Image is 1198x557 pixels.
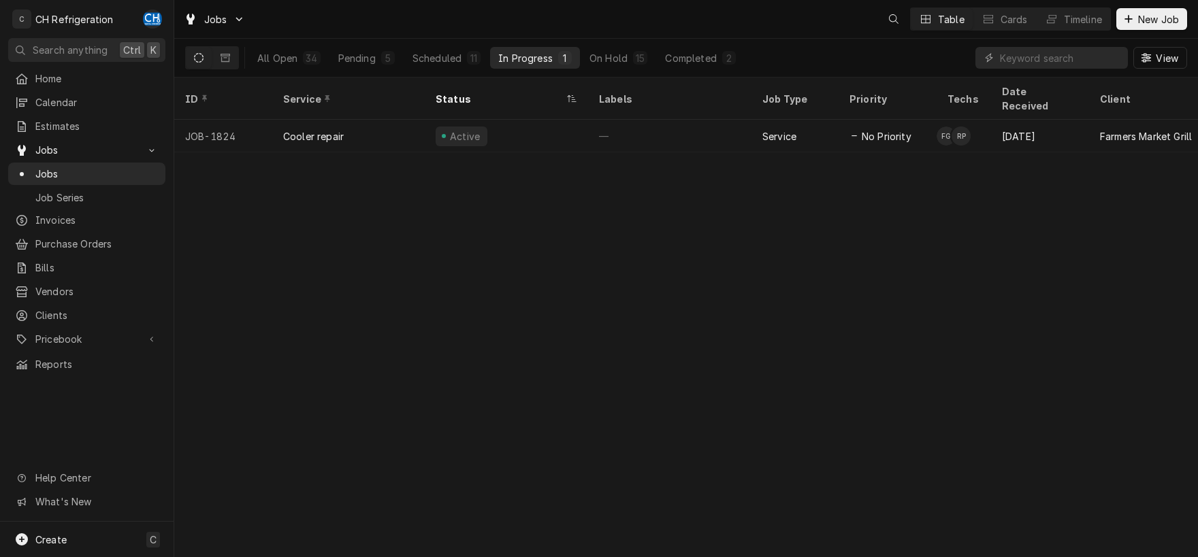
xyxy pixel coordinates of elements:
span: New Job [1135,12,1182,27]
span: No Priority [862,129,911,144]
div: Farmers Market Grill [1100,129,1192,144]
div: Completed [665,51,716,65]
div: C [12,10,31,29]
div: JOB-1824 [174,120,272,152]
span: Job Series [35,190,159,205]
div: 2 [725,51,733,65]
button: View [1133,47,1187,69]
div: Fred Gonzalez's Avatar [937,126,956,146]
div: 11 [470,51,478,65]
div: ID [185,92,259,106]
a: Home [8,67,165,90]
a: Job Series [8,186,165,209]
a: Go to Jobs [178,8,250,31]
div: Techs [948,92,980,106]
a: Calendar [8,91,165,114]
div: Date Received [1002,84,1075,113]
a: Go to Pricebook [8,328,165,350]
div: Service [762,129,796,144]
div: 1 [561,51,569,65]
span: Search anything [33,43,108,57]
span: Jobs [35,167,159,181]
div: FG [937,126,956,146]
div: CH Refrigeration [35,12,114,27]
a: Jobs [8,163,165,185]
a: Bills [8,256,165,279]
span: Reports [35,357,159,371]
div: Pending [338,51,376,65]
div: 15 [636,51,645,65]
div: All Open [257,51,297,65]
button: Search anythingCtrlK [8,38,165,62]
div: In Progress [498,51,553,65]
div: Status [436,92,564,106]
a: Clients [8,304,165,326]
span: Clients [35,308,159,322]
a: Vendors [8,280,165,303]
div: Job Type [762,92,828,106]
div: Labels [599,92,741,106]
div: Table [938,12,965,27]
div: [DATE] [991,120,1089,152]
span: Jobs [204,12,227,27]
span: Jobs [35,143,138,157]
div: CH [143,10,162,29]
div: Active [448,129,482,144]
a: Go to Help Center [8,467,165,489]
div: 5 [384,51,392,65]
span: Calendar [35,95,159,109]
span: Create [35,534,67,545]
span: Bills [35,260,159,275]
button: New Job [1116,8,1187,30]
span: Help Center [35,471,157,485]
div: Chris Hiraga's Avatar [143,10,162,29]
div: 34 [306,51,317,65]
span: Invoices [35,213,159,227]
a: Invoices [8,209,165,231]
div: Cooler repair [283,129,344,144]
div: Scheduled [412,51,462,65]
span: Vendors [35,284,159,299]
a: Go to What's New [8,490,165,513]
div: Priority [849,92,923,106]
span: What's New [35,494,157,509]
span: C [150,533,157,547]
span: Home [35,71,159,86]
div: Timeline [1064,12,1102,27]
div: RP [952,126,971,146]
input: Keyword search [1000,47,1121,69]
div: — [588,120,751,152]
a: Go to Jobs [8,139,165,161]
div: Service [283,92,411,106]
span: Estimates [35,119,159,133]
span: View [1153,51,1181,65]
span: K [150,43,157,57]
span: Purchase Orders [35,237,159,251]
div: Cards [1001,12,1028,27]
div: On Hold [589,51,628,65]
a: Reports [8,353,165,375]
button: Open search [883,8,905,30]
span: Pricebook [35,332,138,346]
a: Estimates [8,115,165,137]
span: Ctrl [123,43,141,57]
div: Ruben Perez's Avatar [952,126,971,146]
a: Purchase Orders [8,233,165,255]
